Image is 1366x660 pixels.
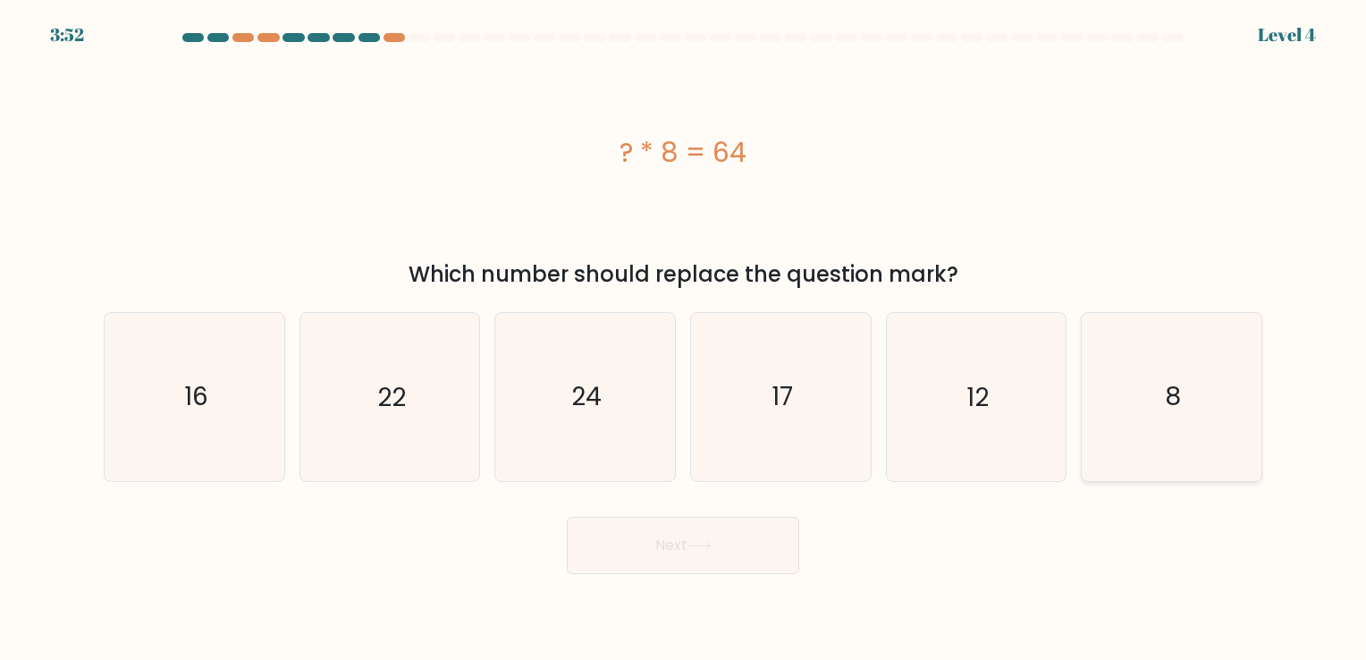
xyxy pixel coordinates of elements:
[50,21,84,48] div: 3:52
[572,380,603,415] text: 24
[772,380,793,415] text: 17
[1258,21,1316,48] div: Level 4
[114,258,1252,291] div: Which number should replace the question mark?
[104,132,1262,173] div: ? * 8 = 64
[1165,380,1181,415] text: 8
[184,380,208,415] text: 16
[966,380,989,415] text: 12
[567,517,799,574] button: Next
[377,380,406,415] text: 22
